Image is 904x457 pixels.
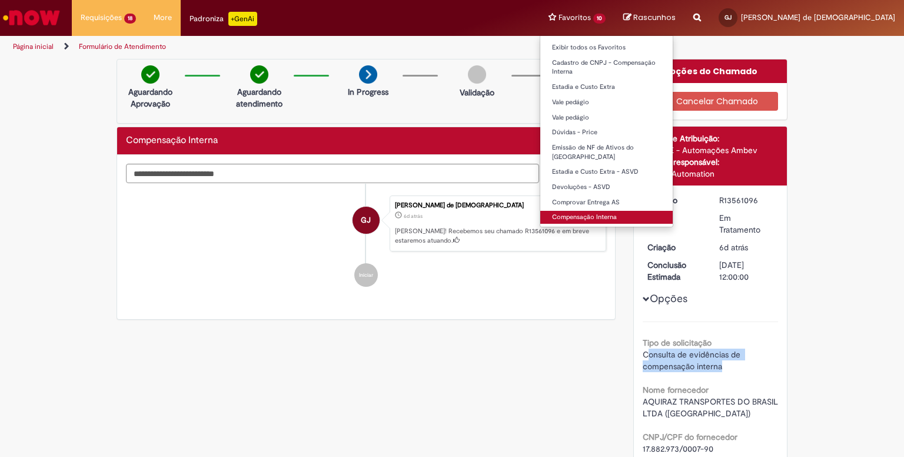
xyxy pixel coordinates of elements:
[468,65,486,84] img: img-circle-grey.png
[643,432,737,442] b: CNPJ/CPF do fornecedor
[228,12,257,26] p: +GenAi
[540,41,673,54] a: Exibir todos os Favoritos
[404,213,423,220] time: 23/09/2025 20:56:47
[623,12,676,24] a: Rascunhos
[122,86,179,110] p: Aguardando Aprovação
[126,135,218,146] h2: Compensação Interna Histórico de tíquete
[9,36,594,58] ul: Trilhas de página
[404,213,423,220] span: 6d atrás
[540,35,673,227] ul: Favoritos
[639,212,711,224] dt: Status
[719,242,748,253] time: 23/09/2025 20:56:47
[724,14,732,21] span: GJ
[540,111,673,124] a: Vale pedágio
[633,12,676,23] span: Rascunhos
[719,241,774,253] div: 23/09/2025 20:56:47
[250,65,268,84] img: check-circle-green.png
[559,12,591,24] span: Favoritos
[643,133,779,144] div: Grupo de Atribuição:
[190,12,257,26] div: Padroniza
[126,196,606,252] li: Gilmar Medeiros de Jesus
[540,141,673,163] a: Emissão de NF de Ativos do [GEOGRAPHIC_DATA]
[13,42,54,51] a: Página inicial
[540,181,673,194] a: Devoluções - ASVD
[154,12,172,24] span: More
[126,164,539,184] textarea: Digite sua mensagem aqui...
[719,212,774,236] div: Em Tratamento
[540,81,673,94] a: Estadia e Custo Extra
[719,242,748,253] span: 6d atrás
[643,385,709,395] b: Nome fornecedor
[540,165,673,178] a: Estadia e Custo Extra - ASVD
[639,259,711,283] dt: Conclusão Estimada
[643,92,779,111] button: Cancelar Chamado
[643,144,779,156] div: PEOPLE - Automações Ambev
[79,42,166,51] a: Formulário de Atendimento
[540,196,673,209] a: Comprovar Entrega AS
[540,126,673,139] a: Dúvidas - Price
[643,156,779,168] div: Analista responsável:
[719,194,774,206] div: R13561096
[126,184,606,299] ul: Histórico de tíquete
[395,202,600,209] div: [PERSON_NAME] de [DEMOGRAPHIC_DATA]
[348,86,388,98] p: In Progress
[593,14,606,24] span: 10
[634,59,787,83] div: Opções do Chamado
[643,168,779,180] div: Ambev Automation
[540,57,673,78] a: Cadastro de CNPJ - Compensação Interna
[643,349,743,372] span: Consulta de evidências de compensação interna
[353,207,380,234] div: Gilmar Medeiros de Jesus
[81,12,122,24] span: Requisições
[540,96,673,109] a: Vale pedágio
[359,65,377,84] img: arrow-next.png
[643,443,713,454] span: 17.882.973/0007-90
[141,65,159,84] img: check-circle-green.png
[231,86,288,110] p: Aguardando atendimento
[741,12,895,22] span: [PERSON_NAME] de [DEMOGRAPHIC_DATA]
[361,206,371,234] span: GJ
[460,87,494,98] p: Validação
[124,14,136,24] span: 18
[643,396,780,419] span: AQUIRAZ TRANSPORTES DO BRASIL LTDA ([GEOGRAPHIC_DATA])
[643,337,712,348] b: Tipo de solicitação
[1,6,62,29] img: ServiceNow
[395,227,600,245] p: [PERSON_NAME]! Recebemos seu chamado R13561096 e em breve estaremos atuando.
[639,194,711,206] dt: Número
[639,241,711,253] dt: Criação
[719,259,774,283] div: [DATE] 12:00:00
[540,211,673,224] a: Compensação Interna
